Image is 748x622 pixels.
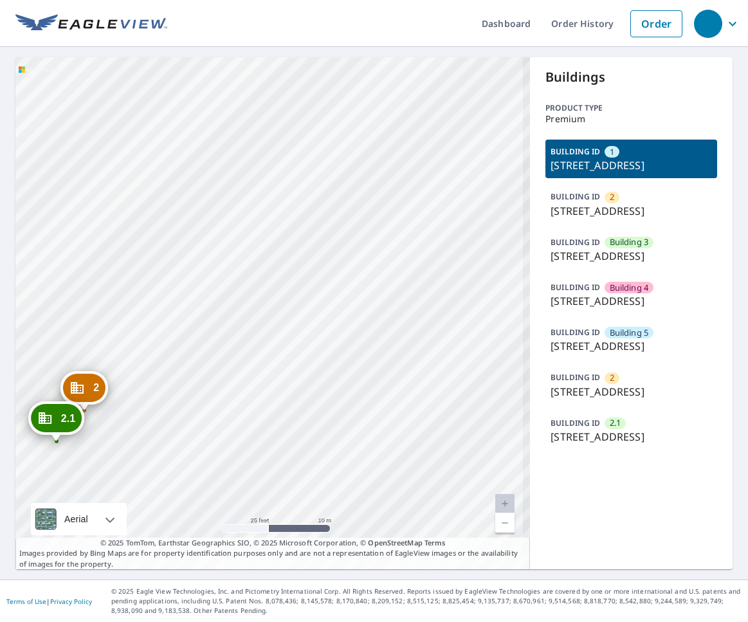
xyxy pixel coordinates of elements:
[551,327,600,338] p: BUILDING ID
[551,237,600,248] p: BUILDING ID
[545,102,717,114] p: Product type
[610,417,621,429] span: 2.1
[551,338,712,354] p: [STREET_ADDRESS]
[100,538,446,549] span: © 2025 TomTom, Earthstar Geographics SIO, © 2025 Microsoft Corporation, ©
[551,293,712,309] p: [STREET_ADDRESS]
[15,538,530,570] p: Images provided by Bing Maps are for property identification purposes only and are not a represen...
[61,414,76,423] span: 2.1
[545,114,717,124] p: Premium
[551,191,600,202] p: BUILDING ID
[610,236,649,248] span: Building 3
[610,191,614,203] span: 2
[551,417,600,428] p: BUILDING ID
[610,327,649,339] span: Building 5
[610,146,614,158] span: 1
[6,598,92,605] p: |
[551,384,712,399] p: [STREET_ADDRESS]
[610,282,649,294] span: Building 4
[551,203,712,219] p: [STREET_ADDRESS]
[6,597,46,606] a: Terms of Use
[60,503,92,535] div: Aerial
[15,14,167,33] img: EV Logo
[424,538,446,547] a: Terms
[495,494,515,513] a: Current Level 20, Zoom In Disabled
[60,371,108,411] div: Dropped pin, building 2, Commercial property, 1726 7th Ave S. St Cloud MN 56301 St Cloud, MN 56301
[551,282,600,293] p: BUILDING ID
[545,68,717,87] p: Buildings
[495,513,515,533] a: Current Level 20, Zoom Out
[93,383,99,392] span: 2
[28,401,85,441] div: Dropped pin, building 2.1, Commercial property, 1726 7th Ave S. St Cloud MN 56301 St Cloud, MN 56301
[551,248,712,264] p: [STREET_ADDRESS]
[368,538,422,547] a: OpenStreetMap
[31,503,127,535] div: Aerial
[551,429,712,444] p: [STREET_ADDRESS]
[551,372,600,383] p: BUILDING ID
[610,372,614,384] span: 2
[630,10,682,37] a: Order
[111,587,742,616] p: © 2025 Eagle View Technologies, Inc. and Pictometry International Corp. All Rights Reserved. Repo...
[551,146,600,157] p: BUILDING ID
[551,158,712,173] p: [STREET_ADDRESS]
[50,597,92,606] a: Privacy Policy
